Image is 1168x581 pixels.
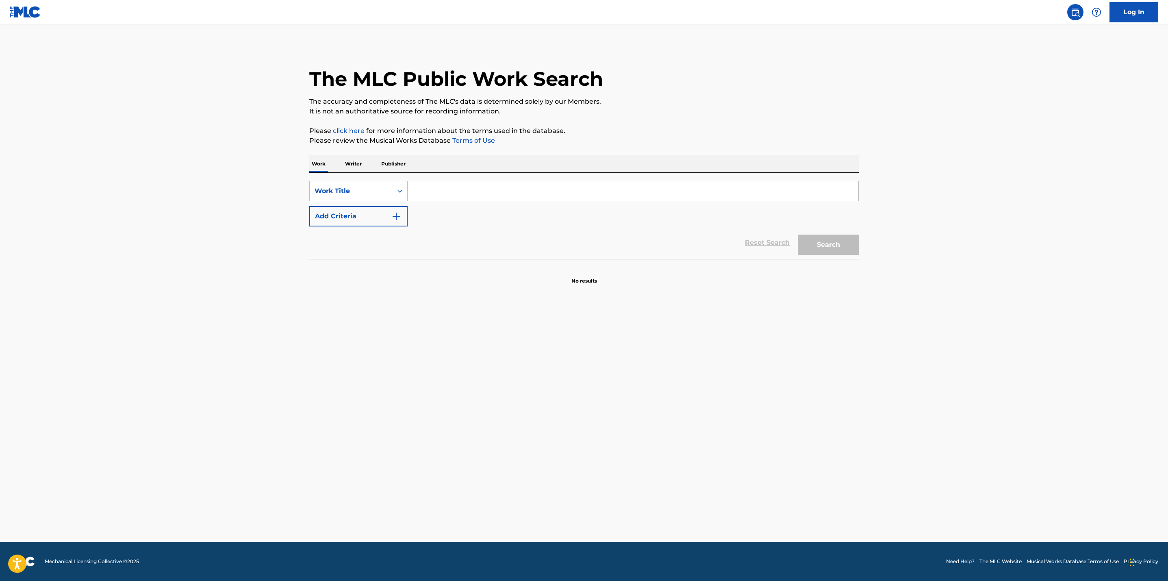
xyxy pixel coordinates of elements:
[309,126,859,136] p: Please for more information about the terms used in the database.
[1124,558,1158,565] a: Privacy Policy
[10,557,35,566] img: logo
[315,186,388,196] div: Work Title
[946,558,975,565] a: Need Help?
[1067,4,1083,20] a: Public Search
[10,6,41,18] img: MLC Logo
[309,155,328,172] p: Work
[309,67,603,91] h1: The MLC Public Work Search
[979,558,1022,565] a: The MLC Website
[1088,4,1105,20] div: Help
[309,206,408,226] button: Add Criteria
[309,136,859,146] p: Please review the Musical Works Database
[1127,542,1168,581] div: Widget chat
[343,155,364,172] p: Writer
[1027,558,1119,565] a: Musical Works Database Terms of Use
[309,107,859,116] p: It is not an authoritative source for recording information.
[45,558,139,565] span: Mechanical Licensing Collective © 2025
[333,127,365,135] a: click here
[391,211,401,221] img: 9d2ae6d4665cec9f34b9.svg
[451,137,495,144] a: Terms of Use
[1070,7,1080,17] img: search
[309,97,859,107] p: The accuracy and completeness of The MLC's data is determined solely by our Members.
[1127,542,1168,581] iframe: Chat Widget
[1109,2,1158,22] a: Log In
[571,268,597,285] p: No results
[379,155,408,172] p: Publisher
[1092,7,1101,17] img: help
[309,181,859,259] form: Search Form
[1130,550,1135,574] div: Trascina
